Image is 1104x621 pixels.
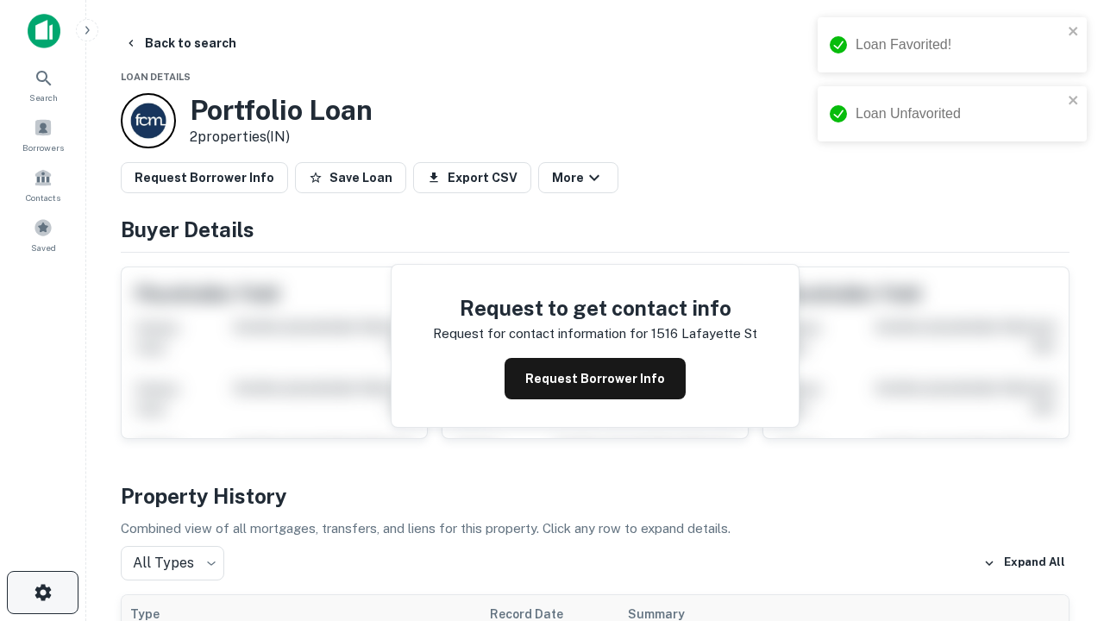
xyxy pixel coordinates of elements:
a: Search [5,61,81,108]
img: capitalize-icon.png [28,14,60,48]
span: Loan Details [121,72,191,82]
button: Export CSV [413,162,531,193]
p: 1516 lafayette st [651,323,757,344]
a: Saved [5,211,81,258]
span: Saved [31,241,56,254]
iframe: Chat Widget [1018,483,1104,566]
a: Contacts [5,161,81,208]
div: Loan Favorited! [856,34,1063,55]
h4: Request to get contact info [433,292,757,323]
p: Combined view of all mortgages, transfers, and liens for this property. Click any row to expand d... [121,518,1069,539]
button: Back to search [117,28,243,59]
span: Search [29,91,58,104]
h4: Property History [121,480,1069,511]
span: Contacts [26,191,60,204]
button: Expand All [979,550,1069,576]
div: All Types [121,546,224,580]
button: close [1068,93,1080,110]
p: Request for contact information for [433,323,648,344]
button: close [1068,24,1080,41]
button: More [538,162,618,193]
div: Loan Unfavorited [856,103,1063,124]
button: Request Borrower Info [505,358,686,399]
button: Save Loan [295,162,406,193]
button: Request Borrower Info [121,162,288,193]
p: 2 properties (IN) [190,127,373,147]
h4: Buyer Details [121,214,1069,245]
a: Borrowers [5,111,81,158]
h3: Portfolio Loan [190,94,373,127]
span: Borrowers [22,141,64,154]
